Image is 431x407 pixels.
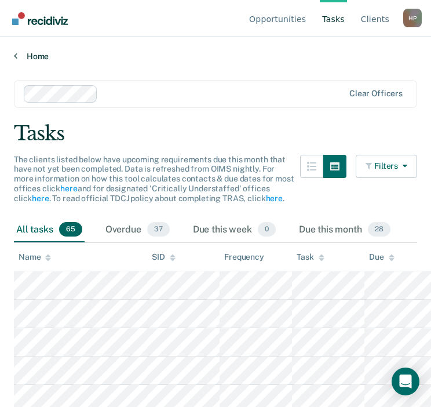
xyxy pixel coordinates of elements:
[297,217,393,243] div: Due this month28
[19,252,51,262] div: Name
[403,9,422,27] div: H P
[14,122,417,146] div: Tasks
[369,252,395,262] div: Due
[147,222,170,237] span: 37
[191,217,278,243] div: Due this week0
[12,12,68,25] img: Recidiviz
[14,217,85,243] div: All tasks65
[392,368,419,395] div: Open Intercom Messenger
[297,252,324,262] div: Task
[32,194,49,203] a: here
[356,155,417,178] button: Filters
[266,194,283,203] a: here
[103,217,172,243] div: Overdue37
[14,51,417,61] a: Home
[224,252,264,262] div: Frequency
[258,222,276,237] span: 0
[368,222,390,237] span: 28
[152,252,176,262] div: SID
[14,155,294,203] span: The clients listed below have upcoming requirements due this month that have not yet been complet...
[60,184,77,193] a: here
[59,222,82,237] span: 65
[349,89,403,99] div: Clear officers
[403,9,422,27] button: Profile dropdown button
